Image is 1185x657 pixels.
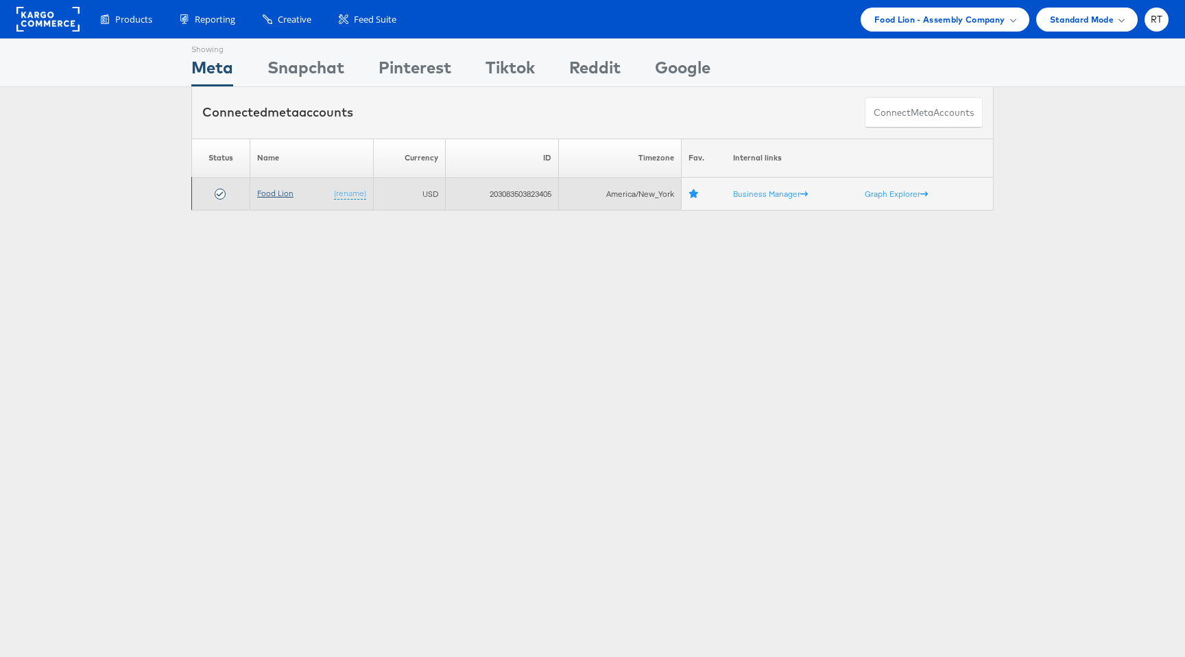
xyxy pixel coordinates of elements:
[569,56,621,86] div: Reddit
[195,13,235,26] span: Reporting
[445,178,559,211] td: 203083503823405
[267,56,344,86] div: Snapchat
[257,188,294,198] a: Food Lion
[267,104,299,120] span: meta
[655,56,710,86] div: Google
[445,139,559,178] th: ID
[250,139,373,178] th: Name
[374,139,445,178] th: Currency
[192,139,250,178] th: Status
[202,104,353,121] div: Connected accounts
[191,56,233,86] div: Meta
[874,12,1005,27] span: Food Lion - Assembly Company
[733,189,808,199] a: Business Manager
[486,56,535,86] div: Tiktok
[278,13,311,26] span: Creative
[865,97,983,128] button: ConnectmetaAccounts
[865,189,928,199] a: Graph Explorer
[379,56,451,86] div: Pinterest
[334,188,366,200] a: (rename)
[559,139,682,178] th: Timezone
[191,39,233,56] div: Showing
[354,13,396,26] span: Feed Suite
[1050,12,1114,27] span: Standard Mode
[374,178,445,211] td: USD
[115,13,152,26] span: Products
[1151,15,1163,24] span: RT
[559,178,682,211] td: America/New_York
[911,106,933,119] span: meta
